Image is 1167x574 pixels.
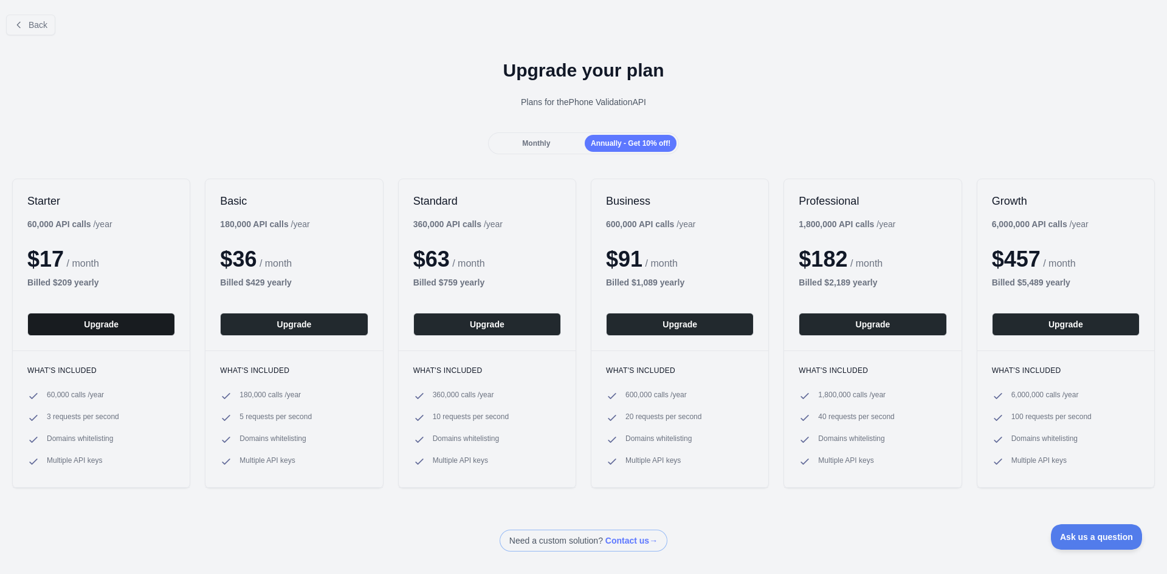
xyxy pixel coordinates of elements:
[452,258,484,268] span: / month
[850,258,883,268] span: / month
[413,278,485,287] b: Billed $ 759 yearly
[799,278,877,287] b: Billed $ 2,189 yearly
[1051,524,1143,550] iframe: Toggle Customer Support
[799,247,847,272] span: $ 182
[645,258,678,268] span: / month
[606,247,642,272] span: $ 91
[606,278,684,287] b: Billed $ 1,089 yearly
